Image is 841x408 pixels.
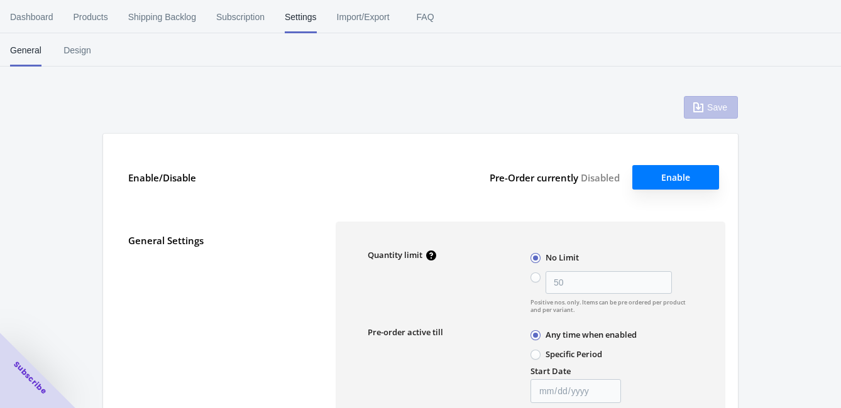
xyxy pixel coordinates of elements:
[128,171,311,184] label: Enable/Disable
[546,252,579,263] label: No Limit
[581,171,620,184] span: Disabled
[10,1,53,33] span: Dashboard
[530,299,693,314] span: Positive nos. only. Items can be pre ordered per product and per variant.
[128,234,311,247] label: General Settings
[546,348,602,360] label: Specific Period
[10,34,41,67] span: General
[128,1,196,33] span: Shipping Backlog
[368,249,422,260] label: Quantity limit
[546,329,637,340] label: Any time when enabled
[490,165,620,190] label: Pre-Order currently
[410,1,441,33] span: FAQ
[337,1,390,33] span: Import/Export
[11,359,49,397] span: Subscribe
[216,1,265,33] span: Subscription
[285,1,317,33] span: Settings
[368,326,530,338] label: Pre-order active till
[74,1,108,33] span: Products
[632,165,719,190] button: Enable
[530,365,571,377] label: Start Date
[62,34,93,67] span: Design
